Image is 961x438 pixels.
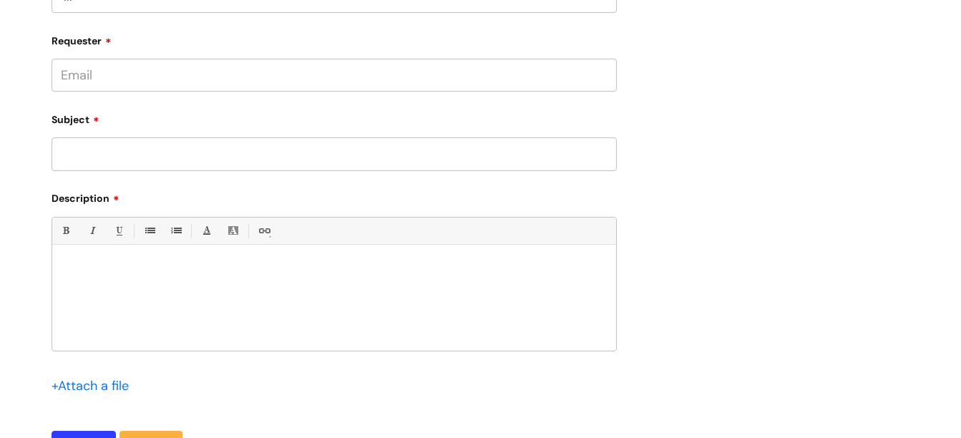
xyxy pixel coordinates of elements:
[224,222,242,240] a: Back Color
[52,59,617,92] input: Email
[52,109,617,126] label: Subject
[52,188,617,205] label: Description
[197,222,215,240] a: Font Color
[109,222,127,240] a: Underline(Ctrl-U)
[52,374,137,397] div: Attach a file
[83,222,101,240] a: Italic (Ctrl-I)
[57,222,74,240] a: Bold (Ctrl-B)
[255,222,273,240] a: Link
[52,30,617,47] label: Requester
[140,222,158,240] a: • Unordered List (Ctrl-Shift-7)
[167,222,185,240] a: 1. Ordered List (Ctrl-Shift-8)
